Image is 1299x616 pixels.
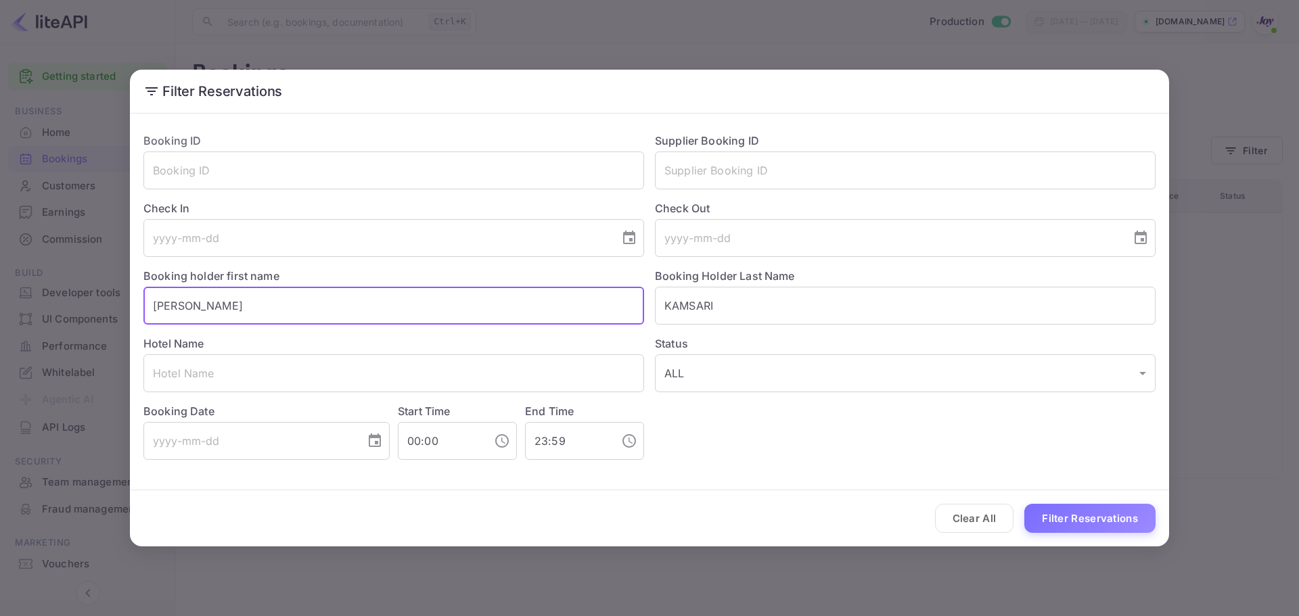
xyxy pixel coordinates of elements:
input: Holder First Name [143,287,644,325]
label: Booking ID [143,134,202,147]
button: Clear All [935,504,1014,533]
button: Filter Reservations [1024,504,1156,533]
input: hh:mm [525,422,610,460]
input: yyyy-mm-dd [143,422,356,460]
label: Check Out [655,200,1156,216]
button: Choose date [616,224,643,252]
input: yyyy-mm-dd [143,219,610,257]
label: Supplier Booking ID [655,134,759,147]
label: Booking Date [143,403,390,419]
div: ALL [655,354,1156,392]
button: Choose date [361,427,388,454]
label: Start Time [398,404,451,418]
button: Choose time, selected time is 12:00 AM [488,427,516,454]
label: Check In [143,200,644,216]
h2: Filter Reservations [130,70,1169,113]
input: Holder Last Name [655,287,1156,325]
label: Booking holder first name [143,269,279,283]
label: Booking Holder Last Name [655,269,795,283]
input: hh:mm [398,422,483,460]
input: Hotel Name [143,354,644,392]
input: yyyy-mm-dd [655,219,1122,257]
input: Booking ID [143,151,644,189]
label: Hotel Name [143,337,204,350]
button: Choose time, selected time is 11:59 PM [616,427,643,454]
button: Choose date [1127,224,1154,252]
input: Supplier Booking ID [655,151,1156,189]
label: End Time [525,404,574,418]
label: Status [655,335,1156,352]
